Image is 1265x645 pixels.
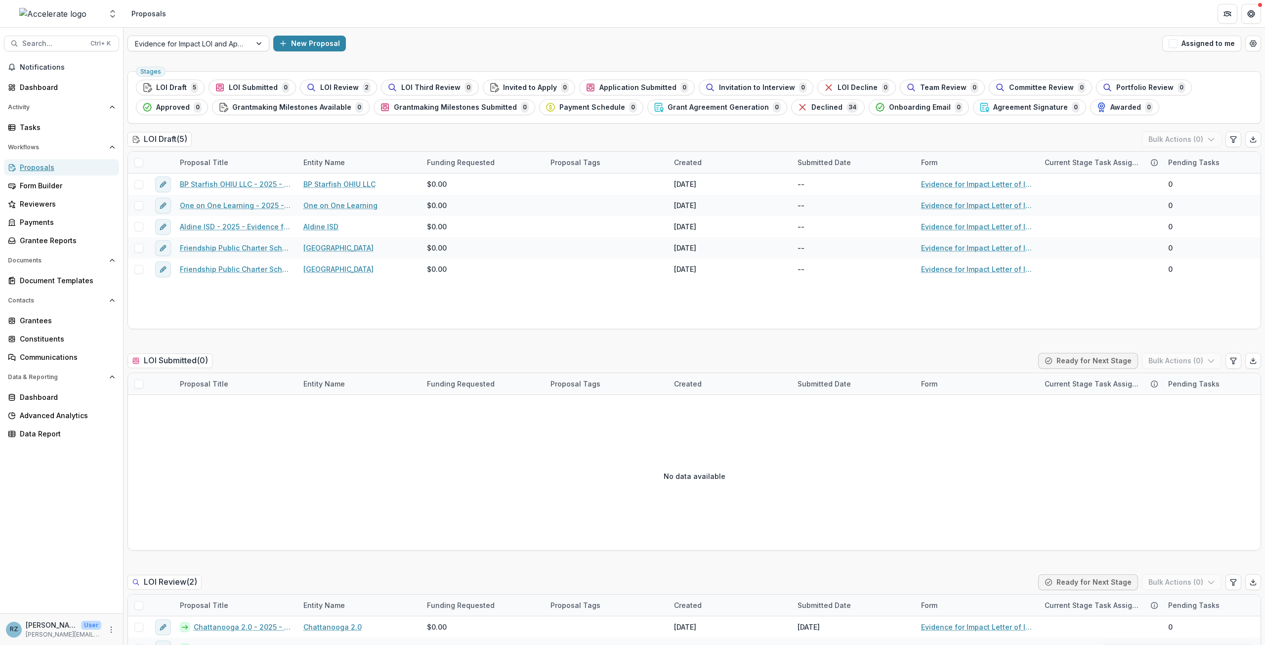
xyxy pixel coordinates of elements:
[1090,99,1159,115] button: Awarded0
[297,595,421,616] div: Entity Name
[464,82,472,93] span: 0
[174,373,297,394] div: Proposal Title
[381,80,479,95] button: LOI Third Review0
[4,79,119,95] a: Dashboard
[20,392,111,402] div: Dashboard
[1245,36,1261,51] button: Open table manager
[4,36,119,51] button: Search...
[838,84,878,92] span: LOI Decline
[1168,221,1173,232] span: 0
[174,157,234,168] div: Proposal Title
[798,243,804,253] div: --
[798,200,804,211] div: --
[374,99,535,115] button: Grantmaking Milestones Submitted0
[668,373,792,394] div: Created
[799,82,807,93] span: 0
[1168,622,1173,632] span: 0
[303,264,374,274] a: [GEOGRAPHIC_DATA]
[4,349,119,365] a: Communications
[174,152,297,173] div: Proposal Title
[4,232,119,249] a: Grantee Reports
[674,243,696,253] div: [DATE]
[989,80,1092,95] button: Committee Review0
[174,379,234,389] div: Proposal Title
[180,243,292,253] a: Friendship Public Charter School - 2025 - Evidence for Impact Letter of Interest Form
[155,198,171,214] button: edit
[421,595,545,616] div: Funding Requested
[4,59,119,75] button: Notifications
[156,84,187,92] span: LOI Draft
[26,620,77,630] p: [PERSON_NAME]
[20,275,111,286] div: Document Templates
[483,80,575,95] button: Invited to Apply0
[421,600,501,610] div: Funding Requested
[303,221,338,232] a: Aldine ISD
[180,264,292,274] a: Friendship Public Charter School - 2025 - Evidence for Impact Letter of Interest Form
[180,179,292,189] a: BP Starfish OHIU LLC - 2025 - Evidence for Impact Letter of Interest Form
[900,80,985,95] button: Team Review0
[561,82,569,93] span: 0
[1072,102,1080,113] span: 0
[4,196,119,212] a: Reviewers
[303,200,378,211] a: One on One Learning
[19,8,86,20] img: Accelerate logo
[1096,80,1192,95] button: Portfolio Review0
[503,84,557,92] span: Invited to Apply
[1225,131,1241,147] button: Edit table settings
[427,179,447,189] span: $0.00
[194,102,202,113] span: 0
[229,84,278,92] span: LOI Submitted
[545,379,606,389] div: Proposal Tags
[921,179,1033,189] a: Evidence for Impact Letter of Interest Form
[4,312,119,329] a: Grantees
[1038,353,1138,369] button: Ready for Next Stage
[20,352,111,362] div: Communications
[668,379,708,389] div: Created
[4,253,119,268] button: Open Documents
[4,139,119,155] button: Open Workflows
[1039,373,1162,394] div: Current Stage Task Assignees
[297,152,421,173] div: Entity Name
[8,257,105,264] span: Documents
[792,152,915,173] div: Submitted Date
[1162,36,1241,51] button: Assigned to me
[297,600,351,610] div: Entity Name
[674,179,696,189] div: [DATE]
[647,99,787,115] button: Grant Agreement Generation0
[427,264,447,274] span: $0.00
[1142,574,1222,590] button: Bulk Actions (0)
[8,144,105,151] span: Workflows
[20,334,111,344] div: Constituents
[629,102,637,113] span: 0
[4,177,119,194] a: Form Builder
[20,315,111,326] div: Grantees
[1168,264,1173,274] span: 0
[174,595,297,616] div: Proposal Title
[155,219,171,235] button: edit
[674,622,696,632] div: [DATE]
[674,264,696,274] div: [DATE]
[882,82,889,93] span: 0
[297,379,351,389] div: Entity Name
[915,373,1039,394] div: Form
[1039,379,1146,389] div: Current Stage Task Assignees
[4,331,119,347] a: Constituents
[1178,82,1185,93] span: 0
[545,595,668,616] div: Proposal Tags
[421,373,545,394] div: Funding Requested
[156,103,190,112] span: Approved
[559,103,625,112] span: Payment Schedule
[320,84,359,92] span: LOI Review
[915,595,1039,616] div: Form
[1162,379,1225,389] div: Pending Tasks
[792,157,857,168] div: Submitted Date
[792,373,915,394] div: Submitted Date
[921,622,1033,632] a: Evidence for Impact Letter of Interest Form
[297,157,351,168] div: Entity Name
[680,82,688,93] span: 0
[20,199,111,209] div: Reviewers
[180,221,292,232] a: Aldine ISD - 2025 - Evidence for Impact Letter of Interest Form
